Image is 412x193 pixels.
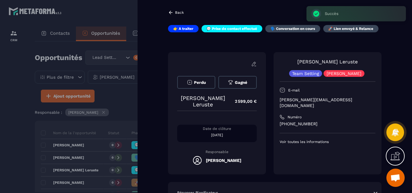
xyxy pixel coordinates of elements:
[177,76,215,89] button: Perdu
[288,88,300,93] p: E-mail
[280,139,375,144] p: Voir toutes les informations
[177,126,257,131] p: Date de clôture
[173,26,193,31] p: 👉 A traiter
[280,121,375,127] p: [PHONE_NUMBER]
[235,80,247,85] span: Gagné
[292,71,319,76] p: Team Setting
[177,95,229,108] p: [PERSON_NAME] Leruste
[194,80,206,85] span: Perdu
[328,26,373,31] p: 🚀 Lien envoyé & Relance
[177,133,257,138] p: [DATE]
[270,26,315,31] p: 🗣️ Conversation en cours
[175,10,184,15] p: Back
[206,26,257,31] p: 💬 Prise de contact effectué
[229,95,257,107] p: 2 599,00 €
[386,169,405,187] div: Ouvrir le chat
[177,150,257,154] p: Responsable
[297,59,358,65] a: [PERSON_NAME] Leruste
[280,97,375,109] p: [PERSON_NAME][EMAIL_ADDRESS][DOMAIN_NAME]
[206,158,241,163] h5: [PERSON_NAME]
[327,71,361,76] p: [PERSON_NAME]
[218,76,256,89] button: Gagné
[288,115,302,120] p: Numéro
